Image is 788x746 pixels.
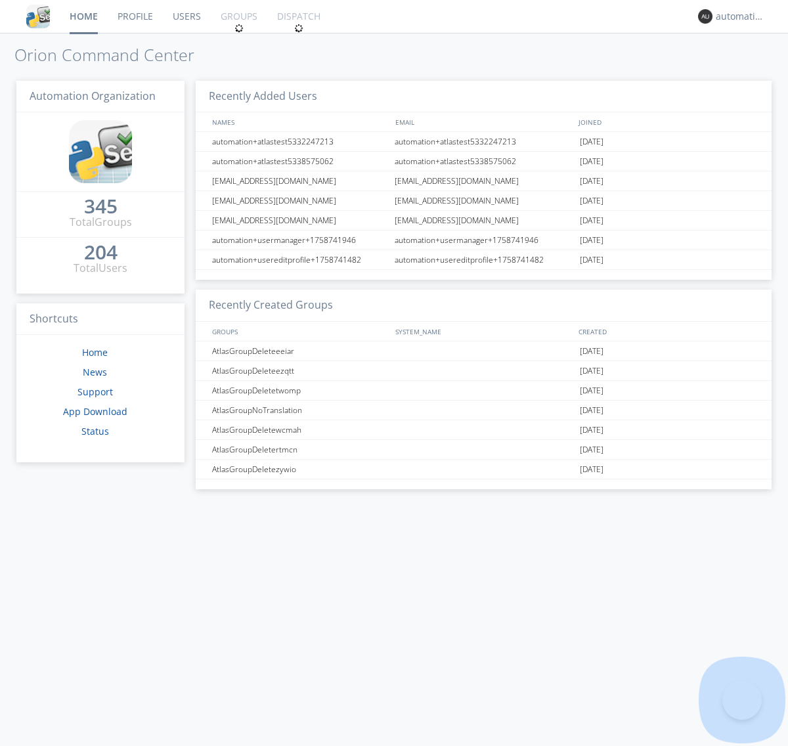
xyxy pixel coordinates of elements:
div: AtlasGroupDeletetwomp [209,381,391,400]
div: [EMAIL_ADDRESS][DOMAIN_NAME] [391,191,577,210]
div: EMAIL [392,112,575,131]
a: News [83,366,107,378]
img: spin.svg [234,24,244,33]
a: automation+atlastest5332247213automation+atlastest5332247213[DATE] [196,132,772,152]
a: 204 [84,246,118,261]
h3: Recently Added Users [196,81,772,113]
span: [DATE] [580,211,603,230]
a: Home [82,346,108,359]
div: JOINED [575,112,759,131]
span: [DATE] [580,132,603,152]
a: Status [81,425,109,437]
div: automation+usereditprofile+1758741482 [391,250,577,269]
div: automation+atlastest5332247213 [391,132,577,151]
a: AtlasGroupDeletewcmah[DATE] [196,420,772,440]
img: 373638.png [698,9,712,24]
a: [EMAIL_ADDRESS][DOMAIN_NAME][EMAIL_ADDRESS][DOMAIN_NAME][DATE] [196,191,772,211]
span: [DATE] [580,420,603,440]
img: cddb5a64eb264b2086981ab96f4c1ba7 [26,5,50,28]
iframe: Toggle Customer Support [722,680,762,720]
a: [EMAIL_ADDRESS][DOMAIN_NAME][EMAIL_ADDRESS][DOMAIN_NAME][DATE] [196,211,772,230]
a: AtlasGroupDeleteeeiar[DATE] [196,341,772,361]
h3: Recently Created Groups [196,290,772,322]
a: AtlasGroupDeletertmcn[DATE] [196,440,772,460]
a: automation+usereditprofile+1758741482automation+usereditprofile+1758741482[DATE] [196,250,772,270]
div: Total Users [74,261,127,276]
div: [EMAIL_ADDRESS][DOMAIN_NAME] [391,171,577,190]
span: [DATE] [580,341,603,361]
div: automation+atlastest5338575062 [209,152,391,171]
div: NAMES [209,112,389,131]
div: AtlasGroupDeletewcmah [209,420,391,439]
div: Total Groups [70,215,132,230]
div: AtlasGroupNoTranslation [209,401,391,420]
div: automation+usermanager+1758741946 [391,230,577,250]
div: [EMAIL_ADDRESS][DOMAIN_NAME] [209,191,391,210]
a: automation+usermanager+1758741946automation+usermanager+1758741946[DATE] [196,230,772,250]
div: SYSTEM_NAME [392,322,575,341]
div: AtlasGroupDeleteezqtt [209,361,391,380]
span: [DATE] [580,230,603,250]
span: [DATE] [580,250,603,270]
div: automation+usermanager+1758741946 [209,230,391,250]
div: AtlasGroupDeleteeeiar [209,341,391,361]
img: cddb5a64eb264b2086981ab96f4c1ba7 [69,120,132,183]
div: automation+atlas0003 [716,10,765,23]
span: [DATE] [580,191,603,211]
a: AtlasGroupDeleteezqtt[DATE] [196,361,772,381]
div: [EMAIL_ADDRESS][DOMAIN_NAME] [209,211,391,230]
div: AtlasGroupDeletertmcn [209,440,391,459]
div: [EMAIL_ADDRESS][DOMAIN_NAME] [391,211,577,230]
a: AtlasGroupNoTranslation[DATE] [196,401,772,420]
span: [DATE] [580,171,603,191]
a: AtlasGroupDeletetwomp[DATE] [196,381,772,401]
a: automation+atlastest5338575062automation+atlastest5338575062[DATE] [196,152,772,171]
h3: Shortcuts [16,303,185,336]
div: AtlasGroupDeletezywio [209,460,391,479]
span: [DATE] [580,460,603,479]
div: 345 [84,200,118,213]
span: [DATE] [580,440,603,460]
a: [EMAIL_ADDRESS][DOMAIN_NAME][EMAIL_ADDRESS][DOMAIN_NAME][DATE] [196,171,772,191]
a: AtlasGroupDeletezywio[DATE] [196,460,772,479]
div: [EMAIL_ADDRESS][DOMAIN_NAME] [209,171,391,190]
span: [DATE] [580,152,603,171]
span: [DATE] [580,381,603,401]
a: 345 [84,200,118,215]
span: [DATE] [580,401,603,420]
div: automation+atlastest5332247213 [209,132,391,151]
div: 204 [84,246,118,259]
span: [DATE] [580,361,603,381]
img: spin.svg [294,24,303,33]
div: GROUPS [209,322,389,341]
span: Automation Organization [30,89,156,103]
a: App Download [63,405,127,418]
div: automation+usereditprofile+1758741482 [209,250,391,269]
div: automation+atlastest5338575062 [391,152,577,171]
a: Support [77,385,113,398]
div: CREATED [575,322,759,341]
